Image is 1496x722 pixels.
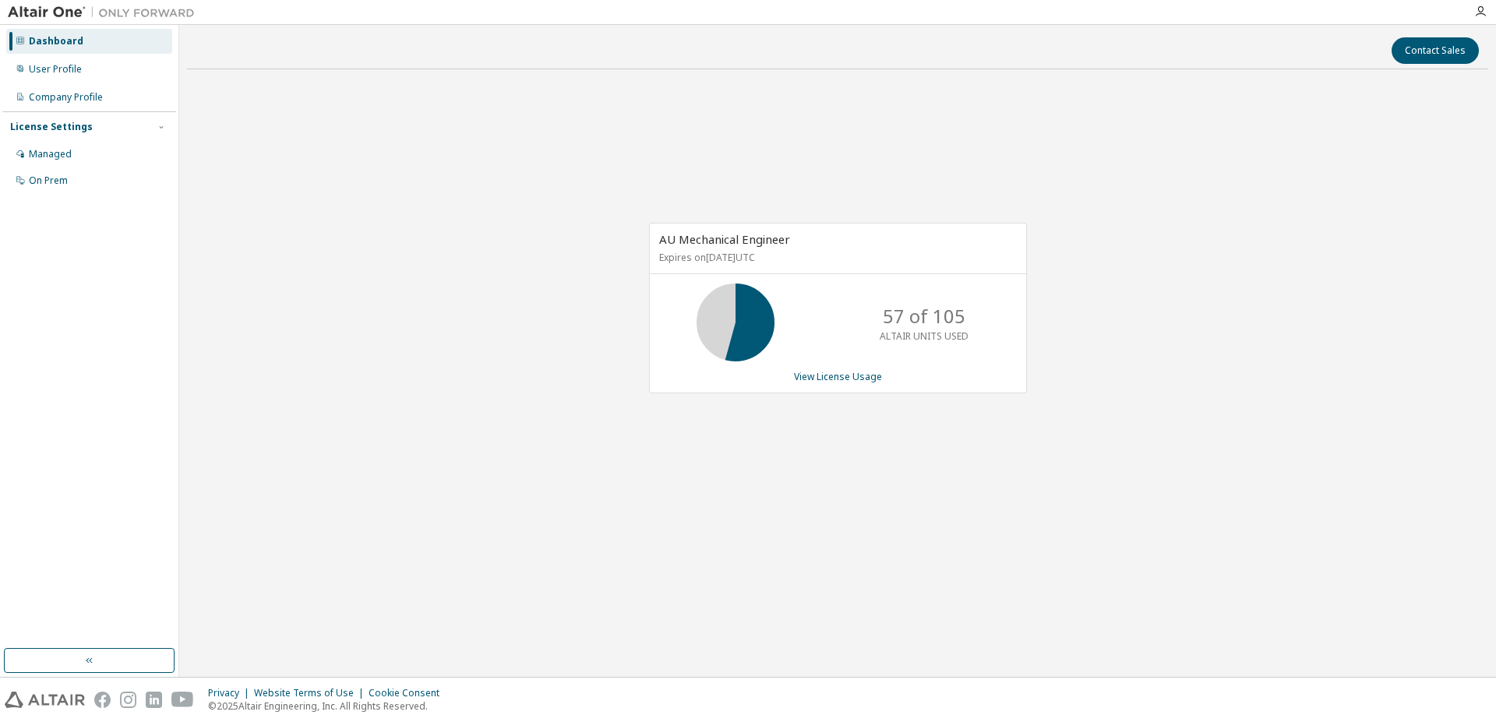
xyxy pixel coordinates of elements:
[883,303,965,329] p: 57 of 105
[29,148,72,160] div: Managed
[794,370,882,383] a: View License Usage
[8,5,203,20] img: Altair One
[208,699,449,713] p: © 2025 Altair Engineering, Inc. All Rights Reserved.
[146,692,162,708] img: linkedin.svg
[94,692,111,708] img: facebook.svg
[208,687,254,699] div: Privacy
[29,174,68,187] div: On Prem
[369,687,449,699] div: Cookie Consent
[5,692,85,708] img: altair_logo.svg
[254,687,369,699] div: Website Terms of Use
[29,91,103,104] div: Company Profile
[120,692,136,708] img: instagram.svg
[1392,37,1479,64] button: Contact Sales
[659,251,1013,264] p: Expires on [DATE] UTC
[171,692,194,708] img: youtube.svg
[29,35,83,48] div: Dashboard
[880,329,969,343] p: ALTAIR UNITS USED
[659,231,790,247] span: AU Mechanical Engineer
[29,63,82,76] div: User Profile
[10,121,93,133] div: License Settings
